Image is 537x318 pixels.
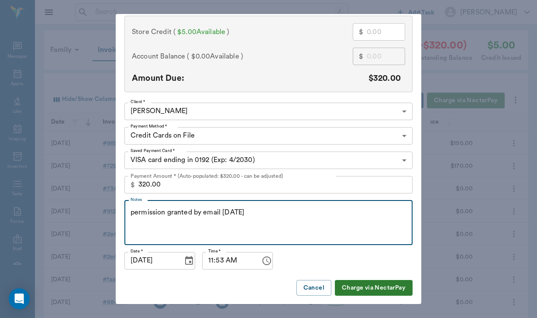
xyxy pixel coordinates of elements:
label: Time * [208,248,221,254]
p: $ [131,180,135,190]
input: MM/DD/YYYY [124,252,177,270]
button: Cancel [296,280,331,296]
label: Client * [131,99,145,105]
textarea: permission granted by email [DATE] [131,207,406,238]
input: 0.00 [367,48,405,65]
div: VISA card ending in 0192 (Exp: 4/2030) [124,152,413,169]
input: 0.00 [367,23,405,41]
input: hh:mm aa [202,252,255,270]
input: 0.00 [138,176,413,194]
button: Choose date, selected date is Oct 13, 2025 [180,252,198,270]
div: Open Intercom Messenger [9,288,30,309]
label: Saved Payment Card * [131,148,175,154]
p: $320.00 [368,72,401,85]
label: Notes [131,197,142,203]
label: Payment Method * [131,123,167,129]
button: Choose time, selected time is 11:53 AM [258,252,275,270]
button: Charge via NectarPay [335,280,413,296]
div: [PERSON_NAME] [124,103,413,120]
p: $ [359,27,363,37]
span: $0.00 Available [191,51,239,62]
span: $5.00 Available [177,27,225,37]
span: Account Balance ( ) [132,51,243,62]
div: Credit Cards on File [124,127,413,145]
p: Payment Amount * (Auto-populated: $320.00 - can be adjusted) [131,172,283,180]
span: Store Credit ( ) [132,27,229,37]
p: Amount Due: [132,72,184,85]
label: Date * [131,248,143,254]
p: $ [359,51,363,62]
